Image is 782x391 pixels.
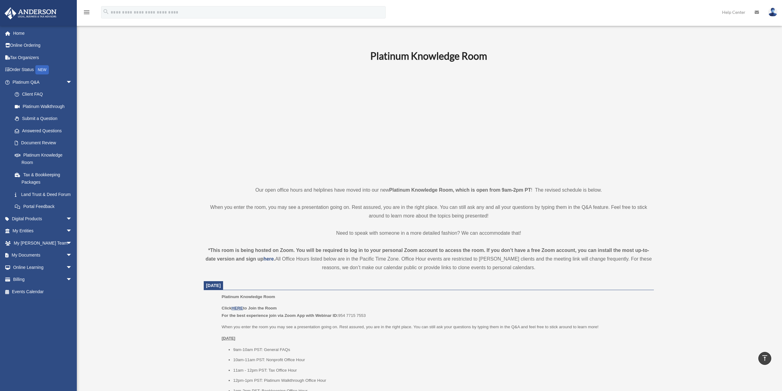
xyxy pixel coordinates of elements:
[233,356,650,364] li: 10am-11am PST: Nonprofit Office Hour
[761,354,768,362] i: vertical_align_top
[83,9,90,16] i: menu
[222,306,277,310] b: Click to Join the Room
[274,256,275,261] strong: .
[66,261,78,274] span: arrow_drop_down
[204,246,654,272] div: All Office Hours listed below are in the Pacific Time Zone. Office Hour events are restricted to ...
[9,125,81,137] a: Answered Questions
[4,225,81,237] a: My Entitiesarrow_drop_down
[66,249,78,262] span: arrow_drop_down
[222,336,235,341] u: [DATE]
[4,213,81,225] a: Digital Productsarrow_drop_down
[4,76,81,88] a: Platinum Q&Aarrow_drop_down
[4,39,81,52] a: Online Ordering
[4,261,81,273] a: Online Learningarrow_drop_down
[222,323,649,331] p: When you enter the room you may see a presentation going on. Rest assured, you are in the right p...
[83,11,90,16] a: menu
[204,203,654,220] p: When you enter the room, you may see a presentation going on. Rest assured, you are in the right ...
[768,8,777,17] img: User Pic
[66,76,78,89] span: arrow_drop_down
[35,65,49,74] div: NEW
[66,213,78,225] span: arrow_drop_down
[4,237,81,249] a: My [PERSON_NAME] Teamarrow_drop_down
[66,225,78,237] span: arrow_drop_down
[4,249,81,261] a: My Documentsarrow_drop_down
[3,7,58,19] img: Anderson Advisors Platinum Portal
[9,137,81,149] a: Document Review
[4,64,81,76] a: Order StatusNEW
[222,305,649,319] p: 954 7715 7553
[233,377,650,384] li: 12pm-1pm PST: Platinum Walkthrough Office Hour
[336,70,521,174] iframe: 231110_Toby_KnowledgeRoom
[66,237,78,249] span: arrow_drop_down
[204,229,654,237] p: Need to speak with someone in a more detailed fashion? We can accommodate that!
[370,50,487,62] b: Platinum Knowledge Room
[9,88,81,101] a: Client FAQ
[9,201,81,213] a: Portal Feedback
[9,113,81,125] a: Submit a Question
[103,8,109,15] i: search
[231,306,243,310] a: HERE
[263,256,274,261] a: here
[206,248,649,261] strong: *This room is being hosted on Zoom. You will be required to log in to your personal Zoom account ...
[758,352,771,365] a: vertical_align_top
[204,186,654,194] p: Our open office hours and helplines have moved into our new ! The revised schedule is below.
[222,294,275,299] span: Platinum Knowledge Room
[389,187,531,193] strong: Platinum Knowledge Room, which is open from 9am-2pm PT
[4,273,81,286] a: Billingarrow_drop_down
[9,169,81,188] a: Tax & Bookkeeping Packages
[233,346,650,353] li: 9am-10am PST: General FAQs
[4,285,81,298] a: Events Calendar
[66,273,78,286] span: arrow_drop_down
[9,100,81,113] a: Platinum Walkthrough
[206,283,221,288] span: [DATE]
[9,149,78,169] a: Platinum Knowledge Room
[4,51,81,64] a: Tax Organizers
[9,188,81,201] a: Land Trust & Deed Forum
[233,367,650,374] li: 11am - 12pm PST: Tax Office Hour
[4,27,81,39] a: Home
[222,313,338,318] b: For the best experience join via Zoom App with Webinar ID:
